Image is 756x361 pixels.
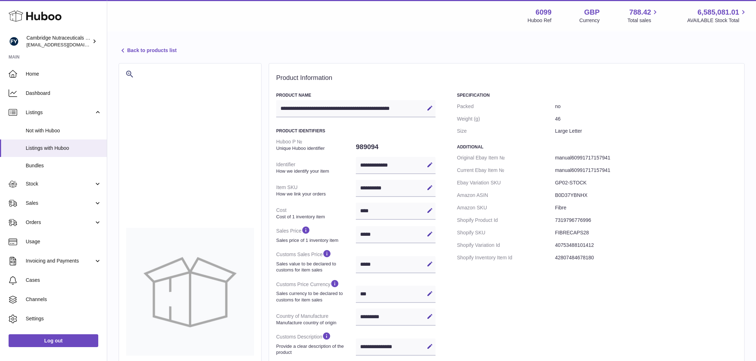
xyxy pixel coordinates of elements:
dt: Identifier [276,158,356,177]
strong: GBP [584,7,600,17]
span: Not with Huboo [26,127,101,134]
dd: Large Letter [555,125,737,137]
dt: Current Ebay Item № [457,164,555,177]
dt: Item SKU [276,181,356,200]
a: Back to products list [119,46,176,55]
span: 6,585,081.01 [697,7,739,17]
dt: Sales Price [276,223,356,246]
a: Log out [9,334,98,347]
dd: manual60991717157941 [555,164,737,177]
strong: Sales price of 1 inventory item [276,237,354,244]
h3: Specification [457,92,737,98]
dt: Shopify SKU [457,227,555,239]
strong: Sales currency to be declared to customs for item sales [276,290,354,303]
dt: Shopify Inventory Item Id [457,251,555,264]
dd: FIBRECAPS28 [555,227,737,239]
span: Listings [26,109,94,116]
span: Sales [26,200,94,207]
strong: Manufacture country of origin [276,320,354,326]
span: 788.42 [629,7,651,17]
dd: 7319796776996 [555,214,737,227]
dd: Fibre [555,202,737,214]
dd: 46 [555,113,737,125]
a: 6,585,081.01 AVAILABLE Stock Total [687,7,747,24]
dd: manual60991717157941 [555,152,737,164]
dt: Customs Description [276,329,356,358]
span: Invoicing and Payments [26,258,94,264]
strong: Provide a clear description of the product [276,343,354,356]
span: Home [26,71,101,77]
dt: Original Ebay Item № [457,152,555,164]
strong: 6099 [536,7,552,17]
span: Bundles [26,162,101,169]
dt: Weight (g) [457,113,555,125]
h3: Product Name [276,92,436,98]
dt: Country of Manufacture [276,310,356,329]
dt: Cost [276,204,356,223]
div: Currency [580,17,600,24]
dt: Amazon SKU [457,202,555,214]
span: [EMAIL_ADDRESS][DOMAIN_NAME] [26,42,105,47]
dt: Shopify Product Id [457,214,555,227]
img: no-photo-large.jpg [126,228,254,356]
dd: no [555,100,737,113]
h2: Product Information [276,74,737,82]
a: 788.42 Total sales [627,7,659,24]
div: Huboo Ref [528,17,552,24]
span: Dashboard [26,90,101,97]
span: Listings with Huboo [26,145,101,152]
div: Cambridge Nutraceuticals Ltd [26,35,91,48]
dt: Amazon ASIN [457,189,555,202]
dt: Huboo P № [276,136,356,154]
dt: Shopify Variation Id [457,239,555,251]
dt: Customs Sales Price [276,246,356,276]
strong: How we identify your item [276,168,354,174]
span: Total sales [627,17,659,24]
span: Stock [26,180,94,187]
span: Orders [26,219,94,226]
dd: 42807484678180 [555,251,737,264]
h3: Additional [457,144,737,150]
span: AVAILABLE Stock Total [687,17,747,24]
h3: Product Identifiers [276,128,436,134]
dd: B0D37YBNHX [555,189,737,202]
dd: 40753488101412 [555,239,737,251]
img: internalAdmin-6099@internal.huboo.com [9,36,19,47]
strong: Sales value to be declared to customs for item sales [276,261,354,273]
dt: Packed [457,100,555,113]
dt: Ebay Variation SKU [457,177,555,189]
span: Settings [26,315,101,322]
strong: Unique Huboo identifier [276,145,354,152]
dt: Size [457,125,555,137]
dt: Customs Price Currency [276,276,356,306]
span: Cases [26,277,101,284]
dd: GP02-STOCK [555,177,737,189]
strong: How we link your orders [276,191,354,197]
dd: 989094 [356,139,436,154]
span: Usage [26,238,101,245]
span: Channels [26,296,101,303]
strong: Cost of 1 inventory item [276,214,354,220]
